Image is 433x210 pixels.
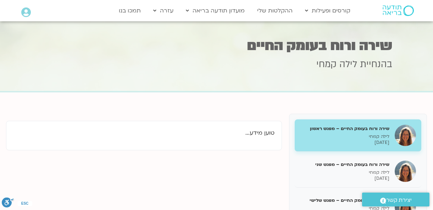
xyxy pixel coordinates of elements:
img: שירה ורוח בעומק החיים – מפגש ראשון [395,125,416,146]
a: עזרה [150,4,177,17]
a: ההקלטות שלי [254,4,296,17]
img: תודעה בריאה [383,5,414,16]
p: לילה קמחי [300,169,389,176]
a: יצירת קשר [362,193,429,206]
h5: שירה ורוח בעומק החיים – מפגש שני [300,161,389,168]
h1: שירה ורוח בעומק החיים [41,39,392,53]
p: לילה קמחי [300,134,389,140]
p: טוען מידע... [13,128,274,138]
a: מועדון תודעה בריאה [182,4,248,17]
span: יצירת קשר [386,195,412,205]
h5: שירה ורוח בעומק החיים – מפגש ראשון [300,125,389,132]
p: [DATE] [300,140,389,146]
span: בהנחיית [360,58,392,71]
p: [DATE] [300,176,389,182]
img: שירה ורוח בעומק החיים – מפגש שני [395,161,416,182]
a: קורסים ופעילות [301,4,354,17]
h5: שירה ורוח בעומק החיים – מפגש שלישי [300,197,389,204]
a: תמכו בנו [115,4,144,17]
